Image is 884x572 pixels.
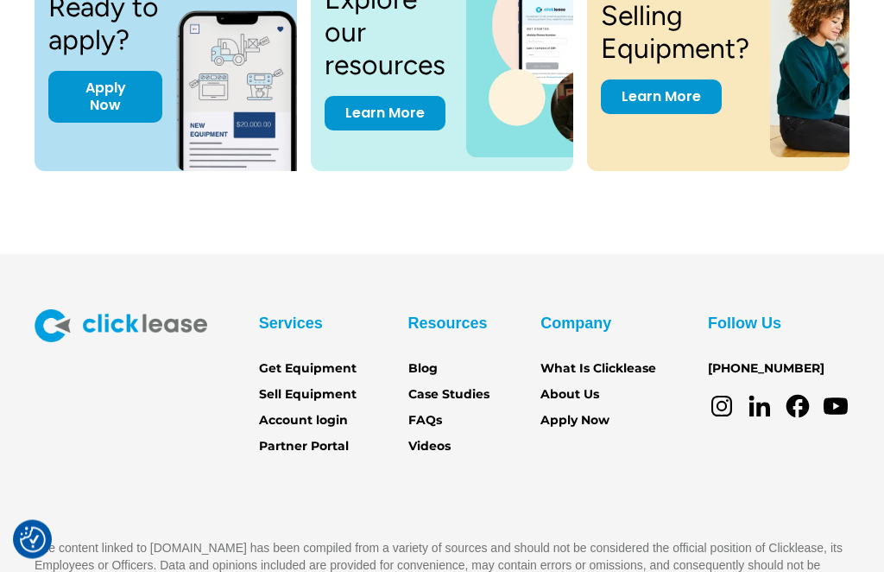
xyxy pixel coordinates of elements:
div: Company [540,310,611,338]
div: Follow Us [708,310,781,338]
a: What Is Clicklease [540,360,656,379]
button: Consent Preferences [20,527,46,553]
img: Revisit consent button [20,527,46,553]
a: Blog [408,360,438,379]
a: Apply Now [48,72,162,124]
img: Clicklease logo [35,310,207,343]
a: [PHONE_NUMBER] [708,360,824,379]
a: Case Studies [408,386,489,405]
div: Services [259,310,323,338]
a: Get Equipment [259,360,357,379]
a: About Us [540,386,599,405]
a: Account login [259,412,348,431]
div: Resources [408,310,488,338]
a: Apply Now [540,412,609,431]
a: FAQs [408,412,442,431]
a: Sell Equipment [259,386,357,405]
a: Videos [408,438,451,457]
a: Learn More [601,80,722,115]
a: Partner Portal [259,438,349,457]
a: Learn More [325,97,445,131]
